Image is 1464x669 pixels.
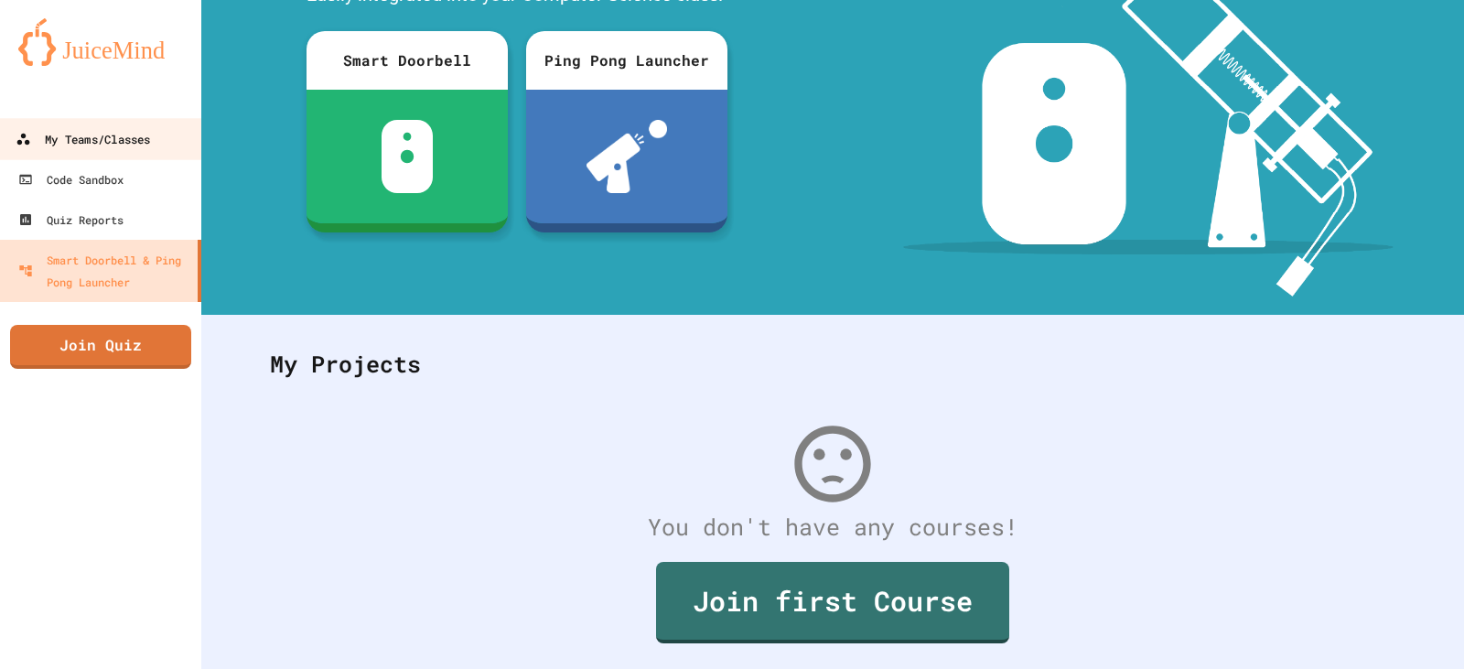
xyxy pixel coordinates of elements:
div: Smart Doorbell & Ping Pong Launcher [18,249,190,293]
img: sdb-white.svg [382,120,434,193]
div: Quiz Reports [18,209,124,231]
div: Code Sandbox [18,168,124,190]
a: Join first Course [656,562,1009,643]
div: Smart Doorbell [307,31,508,90]
img: ppl-with-ball.png [587,120,668,193]
div: Ping Pong Launcher [526,31,727,90]
div: My Teams/Classes [16,128,150,151]
div: My Projects [252,329,1414,400]
a: Join Quiz [10,325,191,369]
img: logo-orange.svg [18,18,183,66]
div: You don't have any courses! [252,510,1414,545]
